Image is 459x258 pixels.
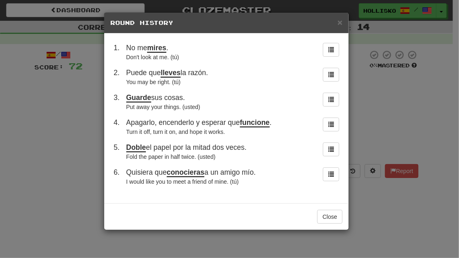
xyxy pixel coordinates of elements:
[110,139,123,164] td: 5 .
[110,114,123,139] td: 4 .
[147,44,166,53] u: mires
[126,143,146,152] u: Doble
[338,18,343,27] span: ×
[126,178,313,186] div: I would like you to meet a friend of mine. (tú)
[161,69,181,78] u: lleves
[110,64,123,89] td: 2 .
[110,40,123,64] td: 1 .
[126,118,272,127] span: Apagarlo, encenderlo y esperar que .
[110,19,343,27] h5: Round History
[240,118,270,127] u: funcione
[167,168,204,177] u: conocieras
[126,53,313,61] div: Don't look at me. (tú)
[126,128,313,136] div: Turn it off, turn it on, and hope it works.
[110,164,123,189] td: 6 .
[338,18,343,27] button: Close
[126,78,313,86] div: You may be right. (tú)
[126,93,185,102] span: sus cosas.
[126,44,168,53] span: No me .
[126,93,151,102] u: Guarde
[126,168,256,177] span: Quisiera que a un amigo mío.
[126,103,313,111] div: Put away your things. (usted)
[126,69,208,78] span: Puede que la razón.
[126,153,313,161] div: Fold the paper in half twice. (usted)
[317,210,343,224] button: Close
[126,143,247,152] span: el papel por la mitad dos veces.
[110,89,123,114] td: 3 .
